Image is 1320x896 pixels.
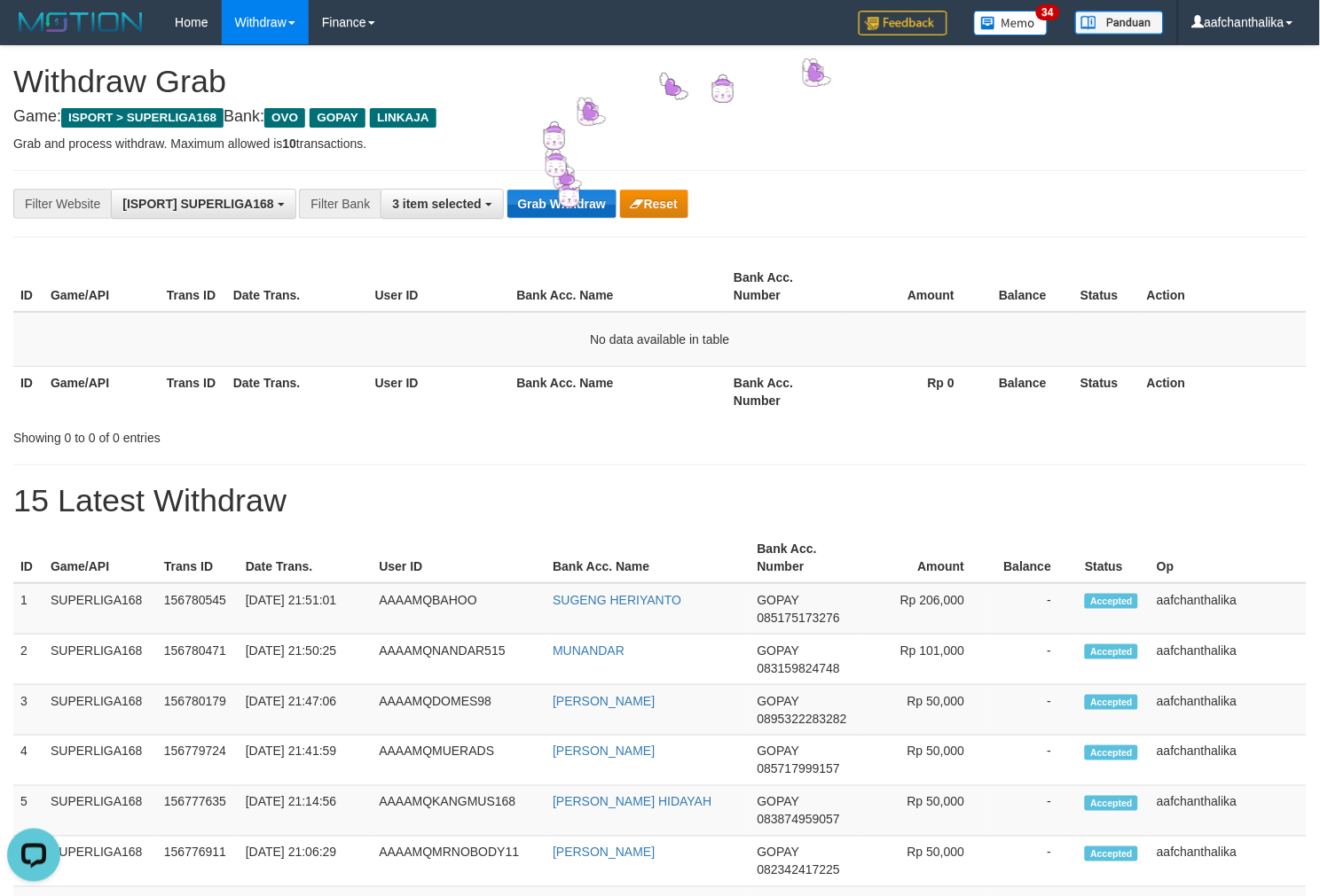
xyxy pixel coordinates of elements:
th: Game/API [43,366,160,417]
td: 156780179 [157,685,239,736]
strong: 10 [282,136,296,151]
span: GOPAY [758,593,799,607]
th: Bank Acc. Name [546,533,750,583]
th: Trans ID [160,366,226,417]
span: Copy 083874959057 to clipboard [758,813,840,827]
span: OVO [264,108,305,128]
th: Status [1073,261,1140,312]
td: [DATE] 21:14:56 [239,786,373,837]
td: [DATE] 21:41:59 [239,736,373,786]
th: Status [1078,533,1150,583]
button: Open LiveChat chat widget [7,7,60,60]
td: - [991,635,1078,685]
th: ID [13,261,43,312]
td: - [991,837,1078,887]
th: User ID [368,261,510,312]
span: Accepted [1085,796,1138,811]
td: 156779724 [157,736,239,786]
th: Bank Acc. Number [727,261,843,312]
a: [PERSON_NAME] [553,744,655,759]
td: AAAAMQDOMES98 [372,685,546,736]
td: SUPERLIGA168 [43,736,157,786]
td: [DATE] 21:06:29 [239,837,373,887]
th: User ID [372,533,546,583]
span: LINKAJA [370,108,436,128]
td: - [991,786,1078,837]
span: GOPAY [310,108,365,128]
td: 156777635 [157,786,239,837]
button: [ISPORT] SUPERLIGA168 [111,189,295,219]
span: Accepted [1085,846,1138,861]
a: [PERSON_NAME] HIDAYAH [553,795,711,809]
td: AAAAMQBAHOO [372,583,546,635]
td: aafchanthalika [1150,837,1307,887]
th: Op [1150,533,1307,583]
td: - [991,685,1078,736]
div: Filter Website [13,189,111,219]
th: ID [13,533,43,583]
td: aafchanthalika [1150,736,1307,786]
span: Accepted [1085,745,1138,760]
span: GOPAY [758,744,799,759]
td: No data available in table [13,312,1307,367]
td: SUPERLIGA168 [43,837,157,887]
td: aafchanthalika [1150,583,1307,635]
a: MUNANDAR [553,643,625,658]
th: Amount [843,261,981,312]
span: Copy 0895322283282 to clipboard [758,712,847,726]
span: [ISPORT] SUPERLIGA168 [122,197,273,211]
td: AAAAMQNANDAR515 [372,635,546,685]
td: Rp 50,000 [861,786,992,837]
span: Accepted [1085,644,1138,659]
td: [DATE] 21:51:01 [239,583,373,635]
th: Bank Acc. Number [750,533,861,583]
th: Balance [981,366,1073,417]
span: GOPAY [758,845,799,860]
a: [PERSON_NAME] [553,694,655,708]
img: panduan.png [1075,11,1164,35]
td: Rp 50,000 [861,736,992,786]
td: - [991,736,1078,786]
span: Copy 085175173276 to clipboard [758,611,840,625]
th: Rp 0 [843,366,981,417]
span: ISPORT > SUPERLIGA168 [61,108,224,128]
th: ID [13,366,43,417]
td: aafchanthalika [1150,786,1307,837]
td: 1 [13,583,43,635]
span: GOPAY [758,795,799,809]
th: Date Trans. [226,261,368,312]
td: - [991,583,1078,635]
td: 2 [13,635,43,685]
span: GOPAY [758,643,799,658]
td: SUPERLIGA168 [43,685,157,736]
img: Feedback.jpg [859,11,947,35]
th: Game/API [43,533,157,583]
span: Copy 083159824748 to clipboard [758,661,840,675]
th: Bank Acc. Name [510,366,727,417]
th: Balance [991,533,1078,583]
th: Action [1140,366,1307,417]
td: Rp 50,000 [861,685,992,736]
button: Reset [620,190,688,218]
button: 3 item selected [381,189,503,219]
img: MOTION_logo.png [13,9,148,35]
td: 156780545 [157,583,239,635]
th: User ID [368,366,510,417]
span: Copy 085717999157 to clipboard [758,762,840,776]
td: 156780471 [157,635,239,685]
span: 34 [1036,4,1060,20]
th: Date Trans. [226,366,368,417]
th: Action [1140,261,1307,312]
th: Balance [981,261,1073,312]
td: Rp 50,000 [861,837,992,887]
td: 3 [13,685,43,736]
td: SUPERLIGA168 [43,583,157,635]
p: Grab and process withdraw. Maximum allowed is transactions. [13,135,1307,152]
td: aafchanthalika [1150,635,1307,685]
a: SUGENG HERIYANTO [553,593,681,607]
th: Status [1073,366,1140,417]
div: Showing 0 to 0 of 0 entries [13,422,537,447]
span: 3 item selected [392,197,481,211]
td: AAAAMQMUERADS [372,736,546,786]
th: Amount [861,533,992,583]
